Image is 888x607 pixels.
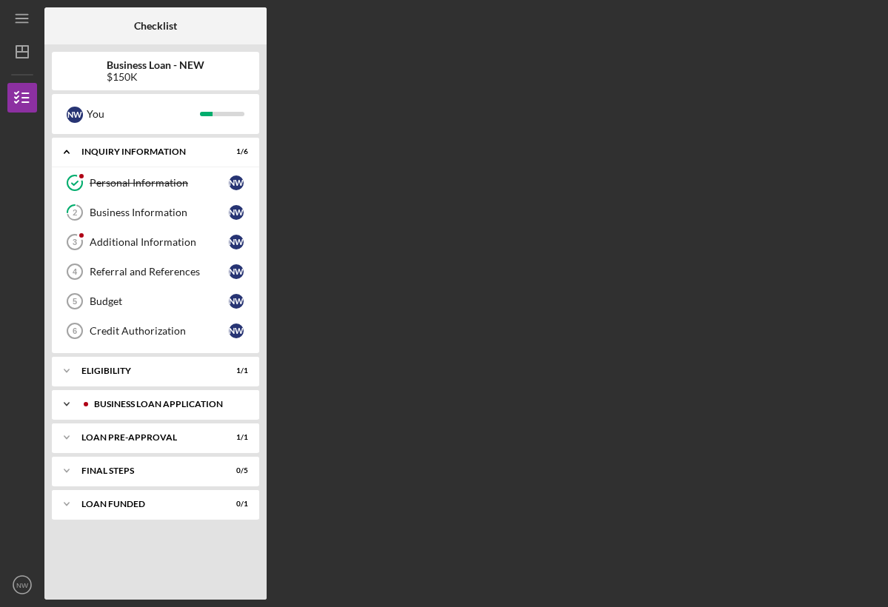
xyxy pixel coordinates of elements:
[81,466,211,475] div: FINAL STEPS
[229,235,244,249] div: N W
[59,316,252,346] a: 6Credit AuthorizationNW
[221,500,248,509] div: 0 / 1
[81,366,211,375] div: ELIGIBILITY
[59,227,252,257] a: 3Additional InformationNW
[221,366,248,375] div: 1 / 1
[73,238,77,247] tspan: 3
[73,208,77,218] tspan: 2
[59,198,252,227] a: 2Business InformationNW
[229,205,244,220] div: N W
[67,107,83,123] div: N W
[7,570,37,600] button: NW
[90,325,229,337] div: Credit Authorization
[107,71,204,83] div: $150K
[59,168,252,198] a: Personal InformationNW
[90,207,229,218] div: Business Information
[73,326,77,335] tspan: 6
[221,433,248,442] div: 1 / 1
[59,286,252,316] a: 5BudgetNW
[87,101,200,127] div: You
[59,257,252,286] a: 4Referral and ReferencesNW
[90,236,229,248] div: Additional Information
[81,147,211,156] div: INQUIRY INFORMATION
[229,264,244,279] div: N W
[16,581,29,589] text: NW
[73,297,77,306] tspan: 5
[107,59,204,71] b: Business Loan - NEW
[229,323,244,338] div: N W
[229,294,244,309] div: N W
[73,267,78,276] tspan: 4
[90,266,229,278] div: Referral and References
[81,500,211,509] div: LOAN FUNDED
[229,175,244,190] div: N W
[221,147,248,156] div: 1 / 6
[90,295,229,307] div: Budget
[221,466,248,475] div: 0 / 5
[90,177,229,189] div: Personal Information
[134,20,177,32] b: Checklist
[94,400,241,409] div: BUSINESS LOAN APPLICATION
[81,433,211,442] div: LOAN PRE-APPROVAL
